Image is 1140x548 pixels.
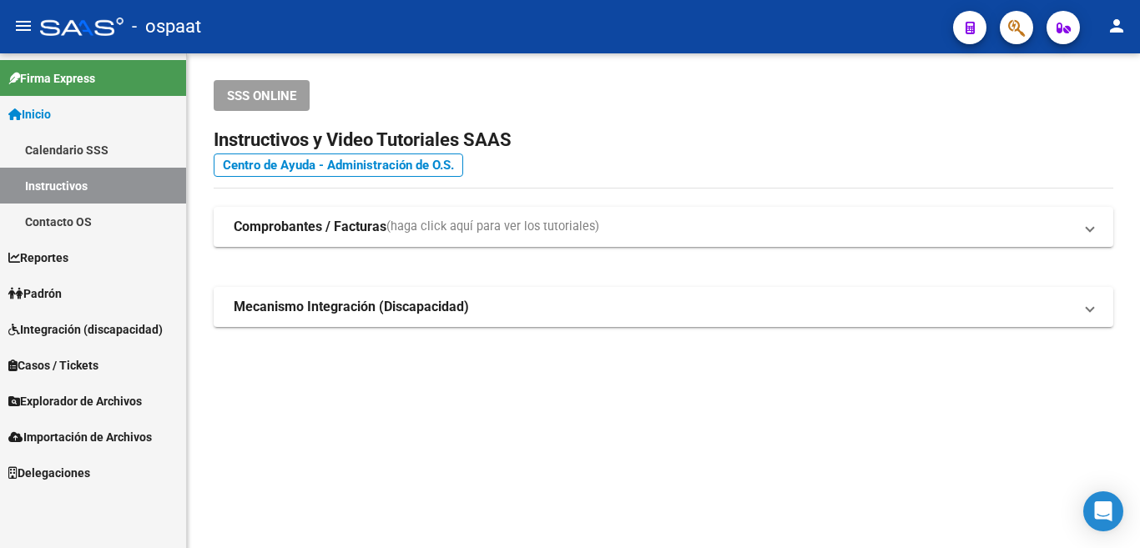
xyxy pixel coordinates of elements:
[8,249,68,267] span: Reportes
[8,320,163,339] span: Integración (discapacidad)
[8,105,51,123] span: Inicio
[214,207,1113,247] mat-expansion-panel-header: Comprobantes / Facturas(haga click aquí para ver los tutoriales)
[214,153,463,177] a: Centro de Ayuda - Administración de O.S.
[8,428,152,446] span: Importación de Archivos
[8,464,90,482] span: Delegaciones
[8,284,62,303] span: Padrón
[214,124,1113,156] h2: Instructivos y Video Tutoriales SAAS
[234,218,386,236] strong: Comprobantes / Facturas
[227,88,296,103] span: SSS ONLINE
[386,218,599,236] span: (haga click aquí para ver los tutoriales)
[1107,16,1127,36] mat-icon: person
[8,392,142,410] span: Explorador de Archivos
[214,287,1113,327] mat-expansion-panel-header: Mecanismo Integración (Discapacidad)
[214,80,310,111] button: SSS ONLINE
[1083,491,1123,531] div: Open Intercom Messenger
[8,69,95,88] span: Firma Express
[234,298,469,316] strong: Mecanismo Integración (Discapacidad)
[13,16,33,36] mat-icon: menu
[8,356,98,375] span: Casos / Tickets
[132,8,201,45] span: - ospaat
